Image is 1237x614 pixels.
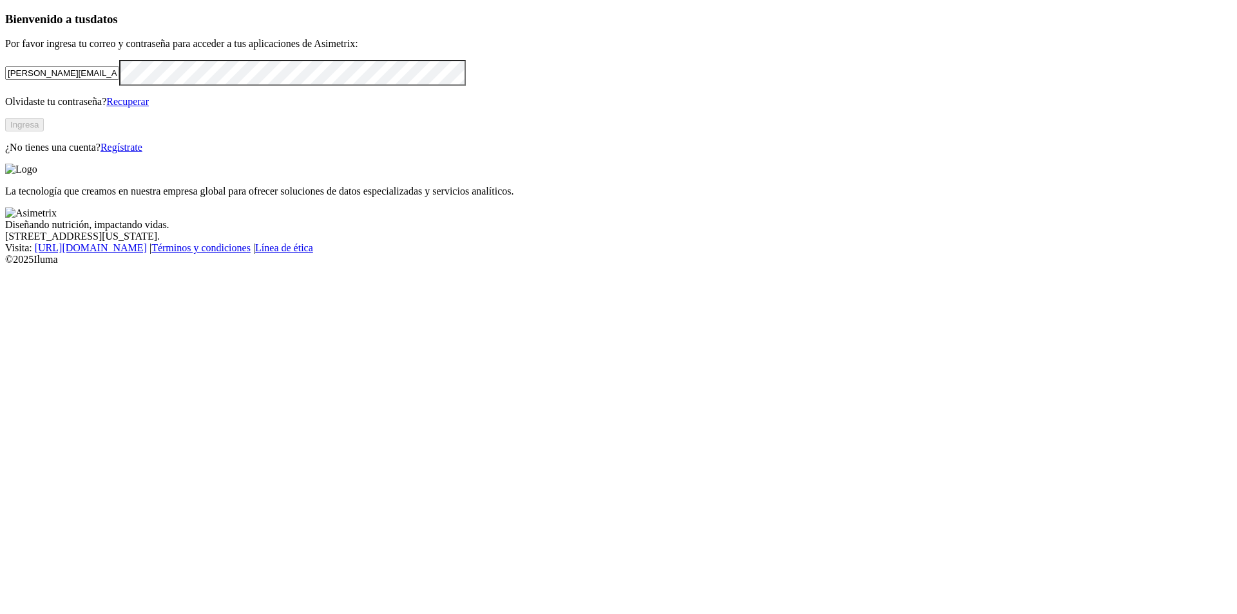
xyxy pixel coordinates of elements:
[101,142,142,153] a: Regístrate
[5,66,119,80] input: Tu correo
[5,207,57,219] img: Asimetrix
[5,219,1232,231] div: Diseñando nutrición, impactando vidas.
[5,12,1232,26] h3: Bienvenido a tus
[5,254,1232,265] div: © 2025 Iluma
[5,164,37,175] img: Logo
[35,242,147,253] a: [URL][DOMAIN_NAME]
[151,242,251,253] a: Términos y condiciones
[5,231,1232,242] div: [STREET_ADDRESS][US_STATE].
[5,242,1232,254] div: Visita : | |
[255,242,313,253] a: Línea de ética
[5,38,1232,50] p: Por favor ingresa tu correo y contraseña para acceder a tus aplicaciones de Asimetrix:
[5,118,44,131] button: Ingresa
[5,142,1232,153] p: ¿No tienes una cuenta?
[90,12,118,26] span: datos
[5,96,1232,108] p: Olvidaste tu contraseña?
[106,96,149,107] a: Recuperar
[5,186,1232,197] p: La tecnología que creamos en nuestra empresa global para ofrecer soluciones de datos especializad...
